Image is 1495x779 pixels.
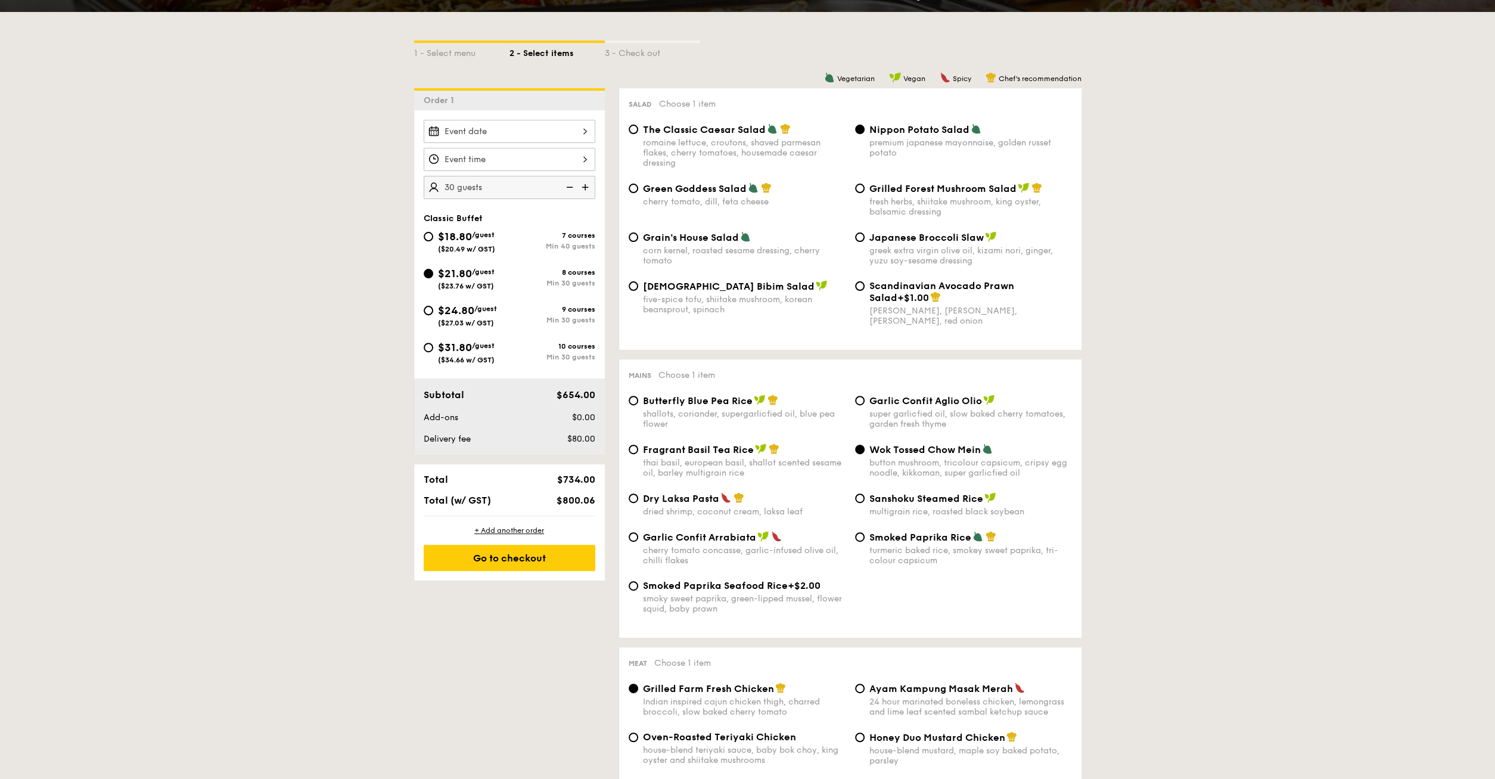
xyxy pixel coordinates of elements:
div: Indian inspired cajun chicken thigh, charred broccoli, slow baked cherry tomato [643,697,846,717]
div: smoky sweet paprika, green-lipped mussel, flower squid, baby prawn [643,594,846,614]
input: Butterfly Blue Pea Riceshallots, coriander, supergarlicfied oil, blue pea flower [629,396,638,405]
div: Min 30 guests [509,279,595,287]
span: $734.00 [557,474,595,485]
div: multigrain rice, roasted black soybean [869,507,1072,517]
input: $18.80/guest($20.49 w/ GST)7 coursesMin 40 guests [424,232,433,241]
input: Sanshoku Steamed Ricemultigrain rice, roasted black soybean [855,494,865,503]
img: icon-vegan.f8ff3823.svg [816,280,828,291]
img: icon-vegan.f8ff3823.svg [754,395,766,405]
input: The Classic Caesar Saladromaine lettuce, croutons, shaved parmesan flakes, cherry tomatoes, house... [629,125,638,134]
img: icon-chef-hat.a58ddaea.svg [775,682,786,693]
div: 3 - Check out [605,43,700,60]
div: Min 40 guests [509,242,595,250]
span: $0.00 [571,412,595,423]
div: house-blend mustard, maple soy baked potato, parsley [869,746,1072,766]
div: button mushroom, tricolour capsicum, cripsy egg noodle, kikkoman, super garlicfied oil [869,458,1072,478]
span: Green Goddess Salad [643,183,747,194]
img: icon-chef-hat.a58ddaea.svg [1006,731,1017,742]
img: icon-spicy.37a8142b.svg [940,72,950,83]
span: Choose 1 item [658,370,715,380]
div: 2 - Select items [509,43,605,60]
img: icon-reduce.1d2dbef1.svg [560,176,577,198]
span: +$1.00 [897,292,929,303]
span: Wok Tossed Chow Mein [869,444,981,455]
img: icon-vegan.f8ff3823.svg [757,531,769,542]
span: Grain's House Salad [643,232,739,243]
img: icon-chef-hat.a58ddaea.svg [986,531,996,542]
span: Total [424,474,448,485]
span: Dry Laksa Pasta [643,493,719,504]
span: Delivery fee [424,434,471,444]
span: Total (w/ GST) [424,495,491,506]
div: dried shrimp, coconut cream, laksa leaf [643,507,846,517]
input: Wok Tossed Chow Meinbutton mushroom, tricolour capsicum, cripsy egg noodle, kikkoman, super garli... [855,445,865,454]
img: icon-vegan.f8ff3823.svg [985,231,997,242]
input: Oven-Roasted Teriyaki Chickenhouse-blend teriyaki sauce, baby bok choy, king oyster and shiitake ... [629,733,638,742]
span: $31.80 [438,341,472,354]
div: 24 hour marinated boneless chicken, lemongrass and lime leaf scented sambal ketchup sauce [869,697,1072,717]
div: super garlicfied oil, slow baked cherry tomatoes, garden fresh thyme [869,409,1072,429]
div: corn kernel, roasted sesame dressing, cherry tomato [643,246,846,266]
span: Vegetarian [837,75,875,83]
img: icon-vegetarian.fe4039eb.svg [824,72,835,83]
img: icon-vegetarian.fe4039eb.svg [982,443,993,454]
span: Nippon Potato Salad [869,124,969,135]
span: Butterfly Blue Pea Rice [643,395,753,406]
div: house-blend teriyaki sauce, baby bok choy, king oyster and shiitake mushrooms [643,745,846,765]
span: Grilled Forest Mushroom Salad [869,183,1017,194]
span: Smoked Paprika Seafood Rice [643,580,788,591]
input: $31.80/guest($34.66 w/ GST)10 coursesMin 30 guests [424,343,433,352]
img: icon-chef-hat.a58ddaea.svg [986,72,996,83]
input: [DEMOGRAPHIC_DATA] Bibim Saladfive-spice tofu, shiitake mushroom, korean beansprout, spinach [629,281,638,291]
input: Garlic Confit Arrabiatacherry tomato concasse, garlic-infused olive oil, chilli flakes [629,532,638,542]
div: thai basil, european basil, shallot scented sesame oil, barley multigrain rice [643,458,846,478]
span: +$2.00 [788,580,820,591]
img: icon-vegetarian.fe4039eb.svg [971,123,981,134]
input: Ayam Kampung Masak Merah24 hour marinated boneless chicken, lemongrass and lime leaf scented samb... [855,684,865,693]
img: icon-chef-hat.a58ddaea.svg [1031,182,1042,193]
span: The Classic Caesar Salad [643,124,766,135]
img: icon-add.58712e84.svg [577,176,595,198]
input: Grilled Forest Mushroom Saladfresh herbs, shiitake mushroom, king oyster, balsamic dressing [855,184,865,193]
div: five-spice tofu, shiitake mushroom, korean beansprout, spinach [643,294,846,315]
span: Order 1 [424,95,459,105]
span: Vegan [903,75,925,83]
input: Japanese Broccoli Slawgreek extra virgin olive oil, kizami nori, ginger, yuzu soy-sesame dressing [855,232,865,242]
span: ($20.49 w/ GST) [438,245,495,253]
span: Fragrant Basil Tea Rice [643,444,754,455]
div: + Add another order [424,526,595,535]
div: cherry tomato concasse, garlic-infused olive oil, chilli flakes [643,545,846,566]
span: /guest [472,342,495,350]
span: Oven-Roasted Teriyaki Chicken [643,731,796,743]
span: Salad [629,100,652,108]
div: Min 30 guests [509,353,595,361]
img: icon-vegan.f8ff3823.svg [755,443,767,454]
span: /guest [474,305,497,313]
input: Number of guests [424,176,595,199]
span: Smoked Paprika Rice [869,532,971,543]
span: $80.00 [567,434,595,444]
input: $24.80/guest($27.03 w/ GST)9 coursesMin 30 guests [424,306,433,315]
span: Japanese Broccoli Slaw [869,232,984,243]
input: Smoked Paprika Riceturmeric baked rice, smokey sweet paprika, tri-colour capsicum [855,532,865,542]
span: Choose 1 item [659,99,716,109]
span: $654.00 [556,389,595,401]
span: /guest [472,231,495,239]
span: $800.06 [556,495,595,506]
input: $21.80/guest($23.76 w/ GST)8 coursesMin 30 guests [424,269,433,278]
span: Ayam Kampung Masak Merah [869,683,1013,694]
span: $24.80 [438,304,474,317]
input: Event date [424,120,595,143]
span: Spicy [953,75,971,83]
span: Scandinavian Avocado Prawn Salad [869,280,1014,303]
img: icon-spicy.37a8142b.svg [1014,682,1025,693]
span: Garlic Confit Arrabiata [643,532,756,543]
input: Garlic Confit Aglio Oliosuper garlicfied oil, slow baked cherry tomatoes, garden fresh thyme [855,396,865,405]
span: Grilled Farm Fresh Chicken [643,683,774,694]
span: Chef's recommendation [999,75,1081,83]
input: Honey Duo Mustard Chickenhouse-blend mustard, maple soy baked potato, parsley [855,733,865,742]
div: Min 30 guests [509,316,595,324]
img: icon-chef-hat.a58ddaea.svg [767,395,778,405]
img: icon-vegan.f8ff3823.svg [889,72,901,83]
div: 9 courses [509,305,595,314]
